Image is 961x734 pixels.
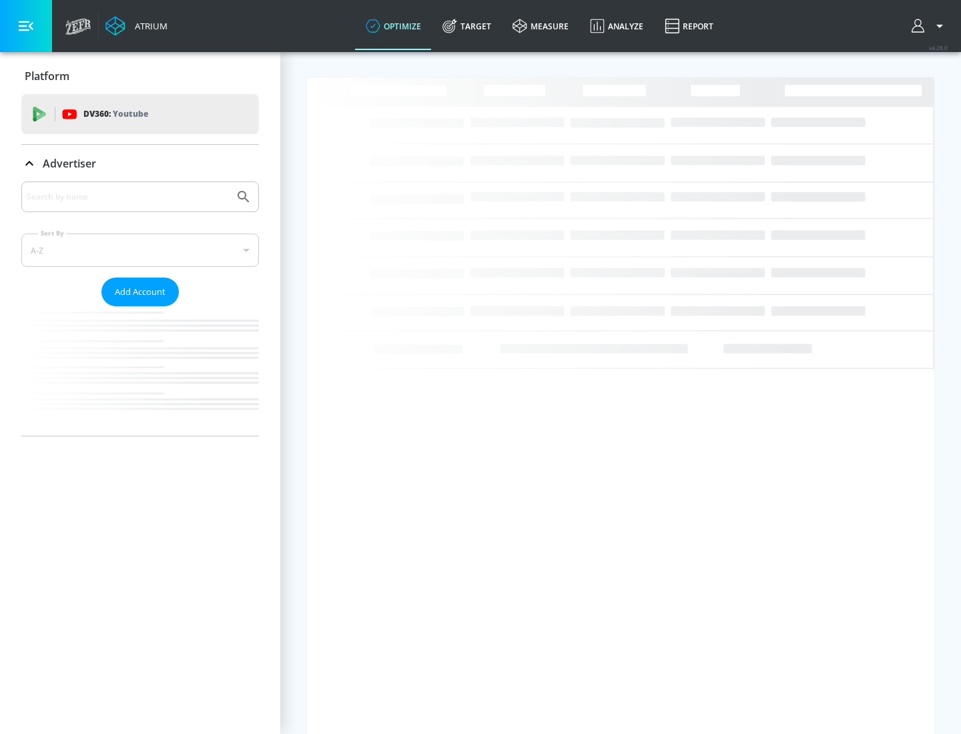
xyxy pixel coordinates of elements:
p: Advertiser [43,156,96,171]
label: Sort By [38,229,67,238]
span: Add Account [115,284,166,300]
div: Advertiser [21,181,259,436]
a: measure [502,2,579,50]
p: Platform [25,69,69,83]
span: v 4.28.0 [929,44,948,51]
div: Platform [21,57,259,95]
a: Atrium [105,16,168,36]
div: Atrium [129,20,168,32]
p: Youtube [113,107,148,121]
p: DV360: [83,107,148,121]
button: Add Account [101,278,179,306]
a: optimize [355,2,432,50]
a: Target [432,2,502,50]
a: Analyze [579,2,654,50]
div: Advertiser [21,145,259,182]
div: A-Z [21,234,259,267]
input: Search by name [27,188,229,206]
a: Report [654,2,724,50]
nav: list of Advertiser [21,306,259,436]
div: DV360: Youtube [21,94,259,134]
